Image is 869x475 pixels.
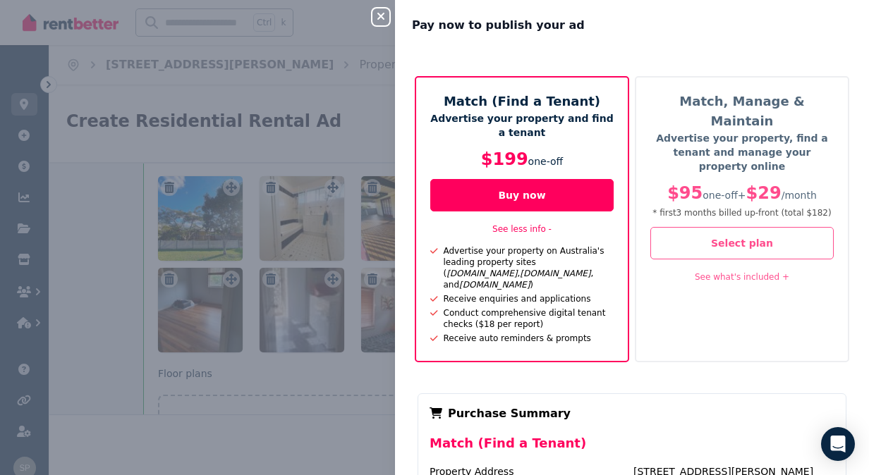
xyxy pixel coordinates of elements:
[650,207,834,218] p: * first 3 month s billed up-front (total $182 )
[650,227,834,259] button: Select plan
[430,111,614,140] p: Advertise your property and find a tenant
[459,280,530,290] i: [DOMAIN_NAME]
[782,190,817,201] span: / month
[821,427,855,461] div: Open Intercom Messenger
[412,17,585,34] span: Pay now to publish your ad
[430,405,834,422] div: Purchase Summary
[650,92,834,131] h5: Match, Manage & Maintain
[703,190,738,201] span: one-off
[438,333,591,344] div: Receive auto reminders & prompts
[695,272,789,282] a: See what's included +
[438,307,614,330] div: Conduct comprehensive digital tenant checks ($18 per report)
[438,293,591,304] div: Receive enquiries and applications
[520,269,590,278] i: [DOMAIN_NAME]
[528,156,564,167] span: one-off
[738,190,746,201] span: +
[492,224,552,234] a: See less info -
[667,183,703,203] span: $95
[438,245,614,290] div: Advertise your property on Australia's leading property sites ( , , and )
[650,131,834,173] p: Advertise your property, find a tenant and manage your property online
[481,149,528,169] span: $199
[430,433,834,464] div: Match (Find a Tenant)
[746,183,782,203] span: $29
[446,269,517,278] i: [DOMAIN_NAME]
[430,92,614,111] h5: Match (Find a Tenant)
[430,179,614,211] button: Buy now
